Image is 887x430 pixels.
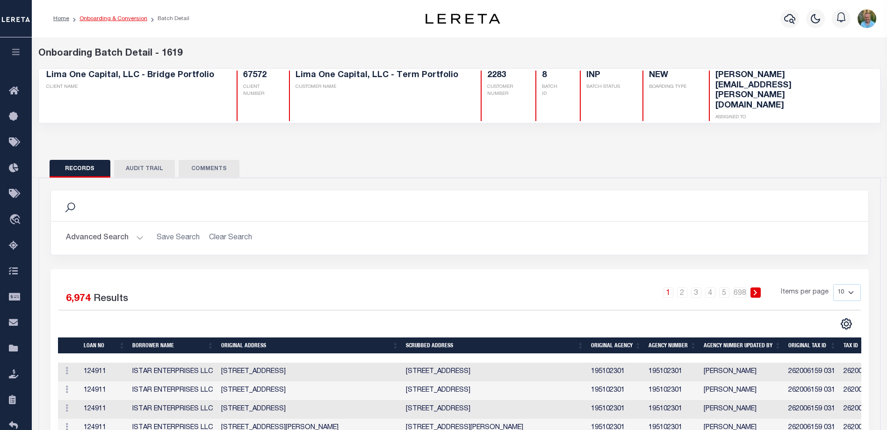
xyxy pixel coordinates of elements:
[785,400,840,419] td: 262006159 031
[80,381,129,400] td: 124911
[700,381,785,400] td: [PERSON_NAME]
[785,337,840,353] th: Original Tax ID: activate to sort column ascending
[645,363,700,381] td: 195102301
[80,337,129,353] th: Loan No: activate to sort column ascending
[645,400,700,419] td: 195102301
[587,363,645,381] td: 195102301
[587,400,645,419] td: 195102301
[80,363,129,381] td: 124911
[586,71,620,81] h5: INP
[487,71,513,81] h5: 2283
[733,287,747,298] a: 698
[645,381,700,400] td: 195102301
[715,71,792,111] h5: [PERSON_NAME][EMAIL_ADDRESS][PERSON_NAME][DOMAIN_NAME]
[46,84,214,91] p: CLIENT NAME
[700,363,785,381] td: [PERSON_NAME]
[66,294,91,304] span: 6,974
[715,114,792,121] p: Assigned To
[217,400,402,419] td: [STREET_ADDRESS]
[94,292,128,307] label: Results
[586,84,620,91] p: BATCH STATUS
[649,84,686,91] p: Boarding Type
[663,287,673,298] a: 1
[114,160,175,178] button: AUDIT TRAIL
[243,84,267,98] p: CLIENT NUMBER
[785,381,840,400] td: 262006159 031
[129,381,217,400] td: ISTAR ENTERPRISES LLC
[243,71,267,81] h5: 67572
[129,363,217,381] td: ISTAR ENTERPRISES LLC
[781,287,829,298] span: Items per page
[79,16,147,21] a: Onboarding & Conversion
[402,400,587,419] td: [STREET_ADDRESS]
[649,71,686,81] h5: NEW
[677,287,687,298] a: 2
[53,16,69,21] a: Home
[425,14,500,24] img: logo-dark.svg
[487,84,513,98] p: CUSTOMER NUMBER
[700,400,785,419] td: [PERSON_NAME]
[542,84,557,98] p: BATCH ID
[179,160,239,178] button: COMMENTS
[217,337,403,353] th: Original Address: activate to sort column ascending
[38,47,881,61] div: Onboarding Batch Detail - 1619
[785,363,840,381] td: 262006159 031
[147,14,189,23] li: Batch Detail
[296,84,458,91] p: CUSTOMER NAME
[50,160,110,178] button: RECORDS
[402,363,587,381] td: [STREET_ADDRESS]
[645,337,700,353] th: Agency Number: activate to sort column ascending
[9,214,24,226] i: travel_explore
[542,71,557,81] h5: 8
[705,287,715,298] a: 4
[80,400,129,419] td: 124911
[46,71,214,81] h5: Lima One Capital, LLC - Bridge Portfolio
[691,287,701,298] a: 3
[129,400,217,419] td: ISTAR ENTERPRISES LLC
[217,381,402,400] td: [STREET_ADDRESS]
[296,71,458,81] h5: Lima One Capital, LLC - Term Portfolio
[217,363,402,381] td: [STREET_ADDRESS]
[700,337,785,353] th: Agency Number Updated By: activate to sort column ascending
[719,287,729,298] a: 5
[129,337,217,353] th: Borrower Name: activate to sort column ascending
[587,381,645,400] td: 195102301
[66,229,144,247] button: Advanced Search
[402,337,587,353] th: Scrubbed Address: activate to sort column ascending
[402,381,587,400] td: [STREET_ADDRESS]
[587,337,645,353] th: Original Agency: activate to sort column ascending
